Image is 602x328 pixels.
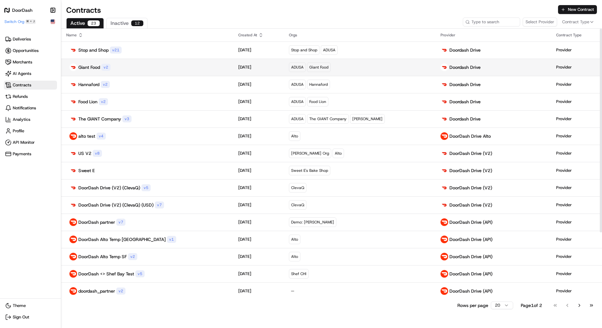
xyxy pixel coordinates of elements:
a: Contracts [4,81,57,90]
p: [DATE] [238,133,251,139]
div: [PERSON_NAME] [350,114,385,124]
p: DoorDash Alto Temp [GEOGRAPHIC_DATA] [78,236,166,243]
img: doordash_logo_v2.png [69,81,77,88]
button: Active [66,18,104,28]
div: v 7 [155,201,164,208]
img: doordash_logo_v2.png [441,81,448,88]
p: alto test [78,133,95,139]
p: Rows per page [457,302,488,309]
p: DoorDash Drive Alto [449,133,491,139]
span: Contracts [13,82,31,88]
p: DoorDash Drive (V2) [449,167,492,174]
p: Provider [556,133,572,139]
div: ClevaQ [289,183,306,193]
div: Hannaford [307,80,330,89]
div: Sweet E's Bake Shop [289,166,330,175]
p: Giant Food [78,64,100,70]
img: doordash_logo_red.png [441,132,448,140]
a: Deliveries [4,35,57,44]
img: doordash_logo_red.png [441,270,448,278]
p: DoorDash Drive (API) [449,236,492,243]
p: Provider [556,271,572,277]
div: v 2 [101,81,110,88]
span: Contract Type [562,19,589,25]
img: doordash_logo_red.png [69,132,77,140]
p: — [291,288,431,294]
a: Profile [4,127,57,135]
p: Hannaford [78,81,99,88]
p: Stop and Shop [78,47,109,53]
div: Shef CHI [289,269,309,279]
p: Provider [556,116,572,122]
a: Refunds [4,92,57,101]
div: v 2 [99,98,108,105]
div: 12 [131,20,143,26]
p: DoorDash Drive (API) [449,288,492,294]
p: [DATE] [238,237,251,242]
p: DoorDash partner [78,219,115,225]
span: Refunds [13,94,28,99]
a: Payments [4,149,57,158]
p: [DATE] [238,202,251,208]
p: DoorDash Drive (API) [449,253,492,260]
div: [PERSON_NAME] Org [289,149,331,158]
p: Provider [556,202,572,208]
img: doordash_logo_v2.png [441,63,448,71]
p: [DATE] [238,82,251,87]
img: doordash_logo_v2.png [69,167,77,174]
a: Opportunities [4,46,57,55]
p: US V2 [78,150,91,157]
p: DoorDash Drive (V2) (ClevaQ) (USD) [78,202,154,208]
span: Payments [13,151,31,157]
div: Created At [238,33,279,38]
div: Contract Type [556,33,597,38]
img: doordash_logo_red.png [69,236,77,243]
img: doordash_logo_v2.png [441,115,448,123]
div: The GIANT Company [307,114,349,124]
p: Doordash Drive [449,64,481,70]
div: Alto [333,149,344,158]
p: Provider [556,64,572,70]
div: v 2 [128,253,137,260]
p: Provider [556,254,572,259]
img: doordash_logo_v2.png [441,201,448,209]
button: Theme [4,301,57,310]
img: doordash_logo_v2.png [441,149,448,157]
p: Provider [556,99,572,105]
div: 23 [88,20,100,26]
p: Provider [556,82,572,87]
img: doordash_logo_v2.png [441,46,448,54]
div: Giant Food [307,62,331,72]
p: [DATE] [238,99,251,105]
div: v 5 [141,184,151,191]
img: doordash_logo_red.png [441,287,448,295]
p: Doordash Drive [449,98,481,105]
img: doordash_logo_red.png [69,253,77,260]
div: Provider [441,33,546,38]
div: Demo: [PERSON_NAME] [289,217,336,227]
p: DoorDash Drive (API) [449,219,492,225]
p: [DATE] [238,271,251,277]
p: Provider [556,237,572,242]
p: Doordash Drive [449,81,481,88]
button: Switch Org⌘+J [4,19,36,24]
a: API Monitor [4,138,57,147]
p: [DATE] [238,47,251,53]
span: Sign Out [13,314,29,320]
div: v 2 [116,288,125,295]
button: Select Provider [523,18,557,26]
a: DoorDash [4,7,48,13]
p: [DATE] [238,219,251,225]
img: Flag of us [51,19,55,24]
p: DoorDash Drive (API) [449,271,492,277]
div: Orgs [289,33,431,38]
input: Type to search [463,18,520,26]
p: Provider [556,185,572,191]
img: doordash_logo_v2.png [69,149,77,157]
div: Name [66,33,228,38]
div: v 8 [93,150,102,157]
div: Alto [289,235,300,244]
p: [DATE] [238,116,251,122]
p: Doordash Drive [449,47,481,53]
div: ADUSA [289,80,306,89]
